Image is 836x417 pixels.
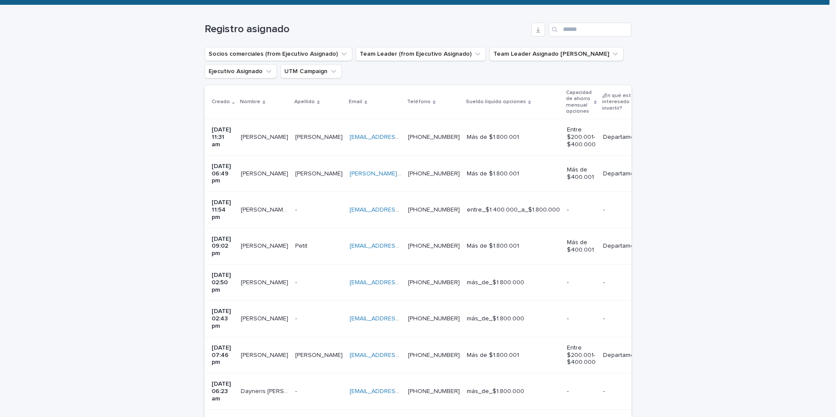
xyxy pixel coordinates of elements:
[567,239,596,254] p: Más de $400.001
[467,242,560,250] p: Más de $1.800.001
[489,47,624,61] button: Team Leader Asignado LLamados
[408,243,460,249] a: [PHONE_NUMBER]
[603,242,647,250] p: Departamentos
[567,166,596,181] p: Más de $400.001
[467,206,560,214] p: entre_$1.400.000_a_$1.800.000
[350,279,448,286] a: [EMAIL_ADDRESS][DOMAIN_NAME]
[241,241,290,250] p: [PERSON_NAME]
[467,388,560,395] p: más_de_$1.800.000
[349,97,362,107] p: Email
[295,386,299,395] p: -
[603,352,647,359] p: Departamentos
[467,315,560,323] p: más_de_$1.800.000
[212,380,234,402] p: [DATE] 06:23 am
[408,352,460,358] a: [PHONE_NUMBER]
[280,64,342,78] button: UTM Campaign
[295,205,299,214] p: -
[350,243,448,249] a: [EMAIL_ADDRESS][DOMAIN_NAME]
[350,207,448,213] a: [EMAIL_ADDRESS][DOMAIN_NAME]
[212,235,234,257] p: [DATE] 09:02 pm
[567,315,596,323] p: -
[602,91,643,113] p: ¿En qué estás interesado invertir?
[295,350,344,359] p: [PERSON_NAME]
[241,205,290,214] p: Enrique Eduardo Ormeño Aqueveque
[350,316,448,322] a: [EMAIL_ADDRESS][DOMAIN_NAME]
[205,23,528,36] h1: Registro asignado
[241,350,290,359] p: [PERSON_NAME]
[350,388,448,394] a: [EMAIL_ADDRESS][DOMAIN_NAME]
[603,170,647,178] p: Departamentos
[212,163,234,185] p: [DATE] 06:49 pm
[241,313,290,323] p: [PERSON_NAME]
[467,170,560,178] p: Más de $1.800.001
[467,134,560,141] p: Más de $1.800.001
[466,97,526,107] p: Sueldo líquido opciones
[408,207,460,213] a: [PHONE_NUMBER]
[408,388,460,394] a: [PHONE_NUMBER]
[567,279,596,286] p: -
[212,308,234,330] p: [DATE] 02:43 pm
[603,315,647,323] p: -
[295,168,344,178] p: [PERSON_NAME]
[212,199,234,221] p: [DATE] 11:54 pm
[241,277,290,286] p: Aldo Rodriguez
[295,132,344,141] p: [PERSON_NAME]
[408,134,460,140] a: [PHONE_NUMBER]
[567,344,596,366] p: Entre $200.001- $400.000
[212,126,234,148] p: [DATE] 11:31 am
[567,206,596,214] p: -
[567,126,596,148] p: Entre $200.001- $400.000
[603,206,647,214] p: -
[205,47,352,61] button: Socios comerciales (from Ejecutivo Asignado)
[241,386,290,395] p: Dayneris Leon
[350,134,448,140] a: [EMAIL_ADDRESS][DOMAIN_NAME]
[350,171,496,177] a: [PERSON_NAME][EMAIL_ADDRESS][DOMAIN_NAME]
[295,313,299,323] p: -
[407,97,431,107] p: Teléfono
[408,171,460,177] a: [PHONE_NUMBER]
[205,64,277,78] button: Ejecutivo Asignado
[467,279,560,286] p: más_de_$1.800.000
[241,132,290,141] p: [PERSON_NAME]
[603,388,647,395] p: -
[294,97,315,107] p: Apellido
[549,23,631,37] input: Search
[295,241,309,250] p: Petit
[467,352,560,359] p: Más de $1.800.001
[241,168,290,178] p: [PERSON_NAME]
[356,47,486,61] button: Team Leader (from Ejecutivo Asignado)
[212,344,234,366] p: [DATE] 07:46 pm
[408,316,460,322] a: [PHONE_NUMBER]
[566,88,592,117] p: Capacidad de ahorro mensual opciones
[603,279,647,286] p: -
[567,388,596,395] p: -
[212,97,230,107] p: Creado
[295,277,299,286] p: -
[240,97,260,107] p: Nombre
[408,279,460,286] a: [PHONE_NUMBER]
[350,352,448,358] a: [EMAIL_ADDRESS][DOMAIN_NAME]
[212,272,234,293] p: [DATE] 02:50 pm
[603,134,647,141] p: Departamentos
